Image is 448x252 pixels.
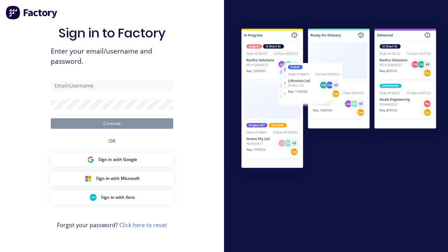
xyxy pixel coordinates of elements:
a: Click here to reset [119,221,167,229]
span: Sign in with Google [98,156,137,163]
span: Sign in with Microsoft [96,175,140,182]
button: Xero Sign inSign in with Xero [51,191,173,204]
button: Continue [51,118,173,129]
div: OR [108,129,115,153]
img: Microsoft Sign in [85,175,92,182]
img: Google Sign in [87,156,94,163]
span: Enter your email/username and password. [51,46,173,66]
input: Email/Username [51,80,173,91]
h1: Sign in to Factory [58,26,166,41]
img: Factory [6,6,58,20]
button: Google Sign inSign in with Google [51,153,173,166]
button: Microsoft Sign inSign in with Microsoft [51,172,173,185]
img: Sign in [230,18,448,181]
span: Sign in with Xero [101,194,135,201]
img: Xero Sign in [90,194,97,201]
span: Forgot your password? [57,221,167,229]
